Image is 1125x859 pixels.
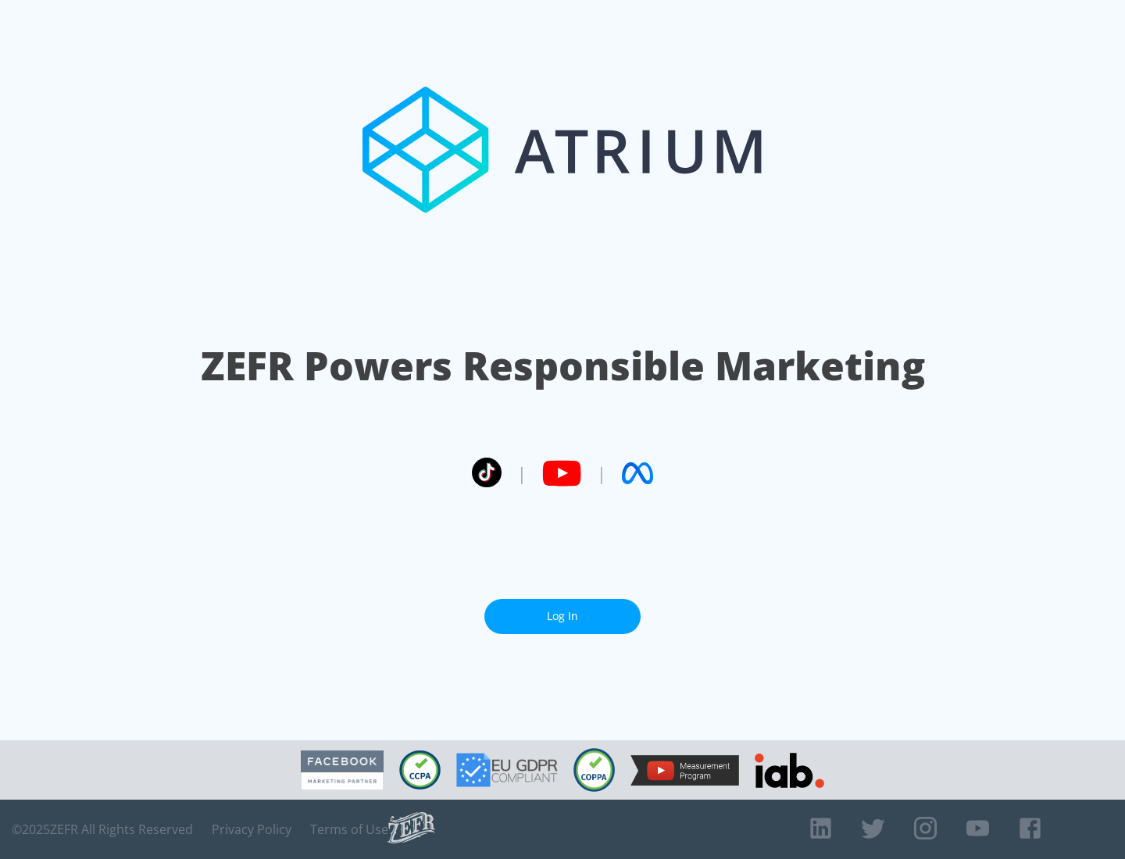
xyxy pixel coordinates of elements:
span: | [517,462,527,485]
a: Log In [484,599,641,634]
img: COPPA Compliant [573,748,615,792]
img: CCPA Compliant [399,750,441,789]
span: | [597,462,606,485]
img: IAB [755,753,824,788]
img: Facebook Marketing Partner [301,750,384,790]
img: YouTube Measurement Program [630,755,739,786]
img: GDPR Compliant [456,753,558,787]
a: Terms of Use [310,822,388,837]
h1: ZEFR Powers Responsible Marketing [201,339,925,393]
a: Privacy Policy [212,822,291,837]
span: © 2025 ZEFR All Rights Reserved [12,822,193,837]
